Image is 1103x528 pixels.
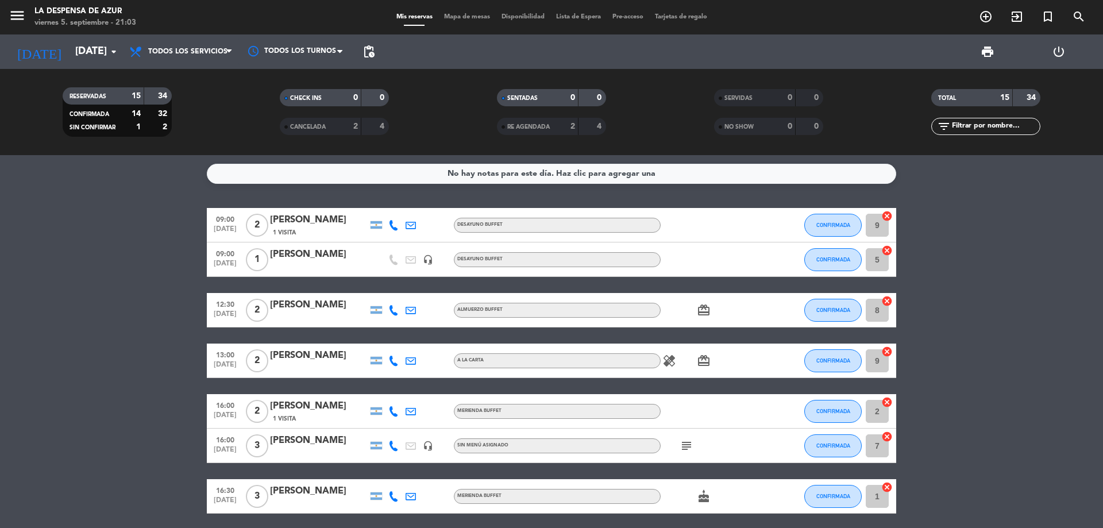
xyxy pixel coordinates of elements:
i: card_giftcard [697,354,711,368]
strong: 0 [788,122,792,130]
span: 3 [246,434,268,457]
i: healing [662,354,676,368]
span: Lista de Espera [550,14,607,20]
button: CONFIRMADA [804,299,862,322]
strong: 15 [132,92,141,100]
button: menu [9,7,26,28]
div: [PERSON_NAME] [270,298,368,313]
span: Merienda Buffet [457,408,502,413]
span: pending_actions [362,45,376,59]
span: Disponibilidad [496,14,550,20]
i: cancel [881,431,893,442]
span: 1 Visita [273,414,296,423]
strong: 2 [163,123,169,131]
span: CONFIRMADA [816,408,850,414]
i: filter_list [937,120,951,133]
span: CANCELADA [290,124,326,130]
strong: 15 [1000,94,1009,102]
input: Filtrar por nombre... [951,120,1040,133]
i: search [1072,10,1086,24]
div: [PERSON_NAME] [270,433,368,448]
span: 2 [246,214,268,237]
span: SENTADAS [507,95,538,101]
span: Mapa de mesas [438,14,496,20]
button: CONFIRMADA [804,248,862,271]
strong: 2 [353,122,358,130]
span: [DATE] [211,361,240,374]
i: cancel [881,245,893,256]
div: viernes 5. septiembre - 21:03 [34,17,136,29]
span: 16:00 [211,398,240,411]
span: CONFIRMADA [816,493,850,499]
div: [PERSON_NAME] [270,484,368,499]
strong: 4 [380,122,387,130]
div: La Despensa de Azur [34,6,136,17]
span: 2 [246,400,268,423]
strong: 0 [353,94,358,102]
span: 1 Visita [273,228,296,237]
i: cancel [881,210,893,222]
span: 2 [246,299,268,322]
span: CONFIRMADA [816,442,850,449]
i: cancel [881,396,893,408]
span: Almuerzo buffet [457,307,503,312]
span: print [981,45,994,59]
span: 16:00 [211,433,240,446]
i: power_settings_new [1052,45,1066,59]
strong: 0 [597,94,604,102]
span: 3 [246,485,268,508]
span: Pre-acceso [607,14,649,20]
span: CHECK INS [290,95,322,101]
i: cancel [881,346,893,357]
button: CONFIRMADA [804,485,862,508]
span: [DATE] [211,260,240,273]
span: TOTAL [938,95,956,101]
span: [DATE] [211,411,240,425]
button: CONFIRMADA [804,349,862,372]
span: [DATE] [211,446,240,459]
span: 1 [246,248,268,271]
strong: 4 [597,122,604,130]
div: [PERSON_NAME] [270,213,368,228]
span: SERVIDAS [724,95,753,101]
span: 09:00 [211,246,240,260]
strong: 14 [132,110,141,118]
i: card_giftcard [697,303,711,317]
span: [DATE] [211,225,240,238]
span: 2 [246,349,268,372]
span: Desayuno Buffet [457,222,503,227]
i: subject [680,439,693,453]
span: CONFIRMADA [816,222,850,228]
i: [DATE] [9,39,70,64]
strong: 34 [158,92,169,100]
span: CONFIRMADA [816,307,850,313]
span: NO SHOW [724,124,754,130]
span: [DATE] [211,310,240,323]
button: CONFIRMADA [804,214,862,237]
i: headset_mic [423,255,433,265]
strong: 0 [788,94,792,102]
i: cancel [881,295,893,307]
span: A LA CARTA [457,358,484,363]
strong: 0 [380,94,387,102]
i: cancel [881,481,893,493]
span: CONFIRMADA [70,111,109,117]
strong: 32 [158,110,169,118]
strong: 0 [814,122,821,130]
strong: 2 [570,122,575,130]
i: add_circle_outline [979,10,993,24]
span: Desayuno Buffet [457,257,503,261]
strong: 0 [814,94,821,102]
div: No hay notas para este día. Haz clic para agregar una [448,167,655,180]
button: CONFIRMADA [804,434,862,457]
i: headset_mic [423,441,433,451]
button: CONFIRMADA [804,400,862,423]
i: menu [9,7,26,24]
div: [PERSON_NAME] [270,348,368,363]
strong: 0 [570,94,575,102]
span: 16:30 [211,483,240,496]
strong: 34 [1027,94,1038,102]
span: SIN CONFIRMAR [70,125,115,130]
span: Tarjetas de regalo [649,14,713,20]
i: exit_to_app [1010,10,1024,24]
